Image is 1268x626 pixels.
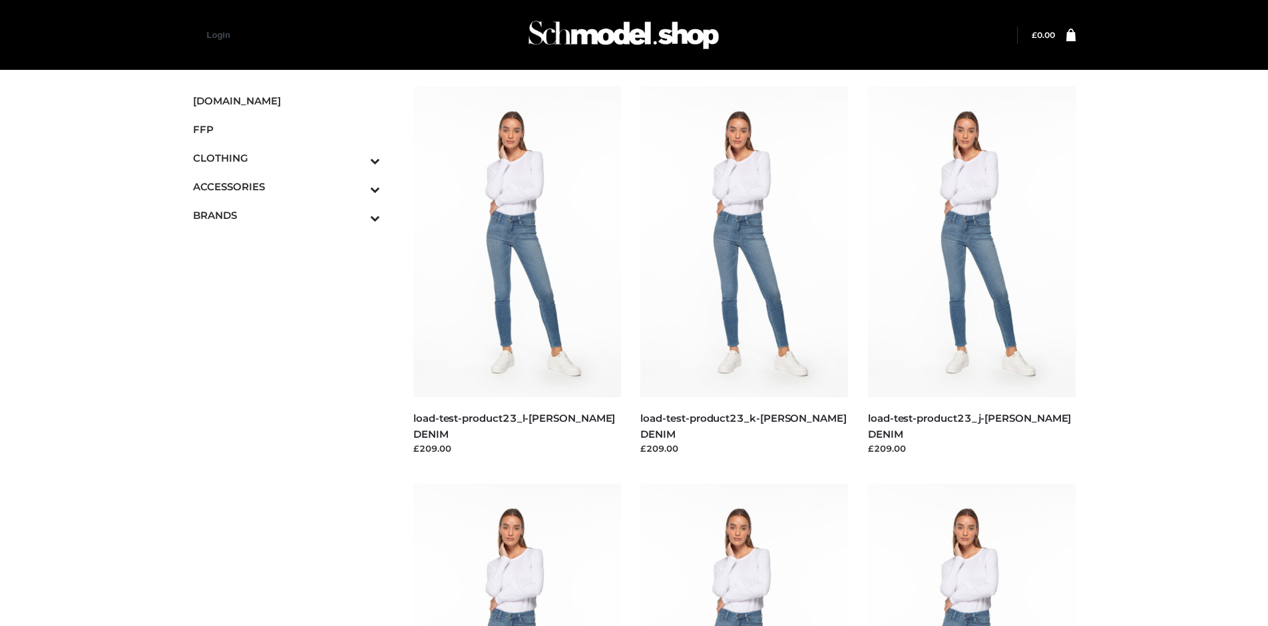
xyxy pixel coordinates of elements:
[333,172,380,201] button: Toggle Submenu
[333,201,380,230] button: Toggle Submenu
[640,442,848,455] div: £209.00
[868,442,1076,455] div: £209.00
[413,442,621,455] div: £209.00
[207,30,230,40] a: Login
[333,144,380,172] button: Toggle Submenu
[193,122,381,137] span: FFP
[193,201,381,230] a: BRANDSToggle Submenu
[193,179,381,194] span: ACCESSORIES
[193,172,381,201] a: ACCESSORIESToggle Submenu
[640,412,846,440] a: load-test-product23_k-[PERSON_NAME] DENIM
[193,115,381,144] a: FFP
[193,144,381,172] a: CLOTHINGToggle Submenu
[413,412,615,440] a: load-test-product23_l-[PERSON_NAME] DENIM
[1032,30,1055,40] bdi: 0.00
[1032,30,1055,40] a: £0.00
[524,9,724,61] img: Schmodel Admin 964
[193,86,381,115] a: [DOMAIN_NAME]
[1032,30,1037,40] span: £
[193,208,381,223] span: BRANDS
[193,150,381,166] span: CLOTHING
[868,412,1071,440] a: load-test-product23_j-[PERSON_NAME] DENIM
[193,93,381,108] span: [DOMAIN_NAME]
